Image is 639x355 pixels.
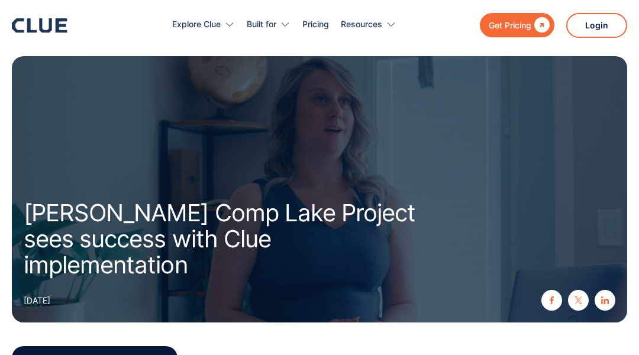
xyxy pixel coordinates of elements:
img: twitter X icon [575,296,582,304]
div: [DATE] [24,293,50,308]
div: Get Pricing [489,18,531,33]
div: Explore Clue [172,6,221,43]
img: linkedin icon [601,296,609,304]
div: Resources [341,6,382,43]
div: Built for [247,6,276,43]
div: Explore Clue [172,6,235,43]
div: Built for [247,6,291,43]
img: facebook icon [548,296,556,304]
div:  [531,18,550,33]
h1: [PERSON_NAME] Comp Lake Project sees success with Clue implementation [24,200,438,278]
a: Get Pricing [480,13,554,37]
div: Resources [341,6,396,43]
a: Pricing [302,6,329,43]
a: Login [566,13,627,38]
